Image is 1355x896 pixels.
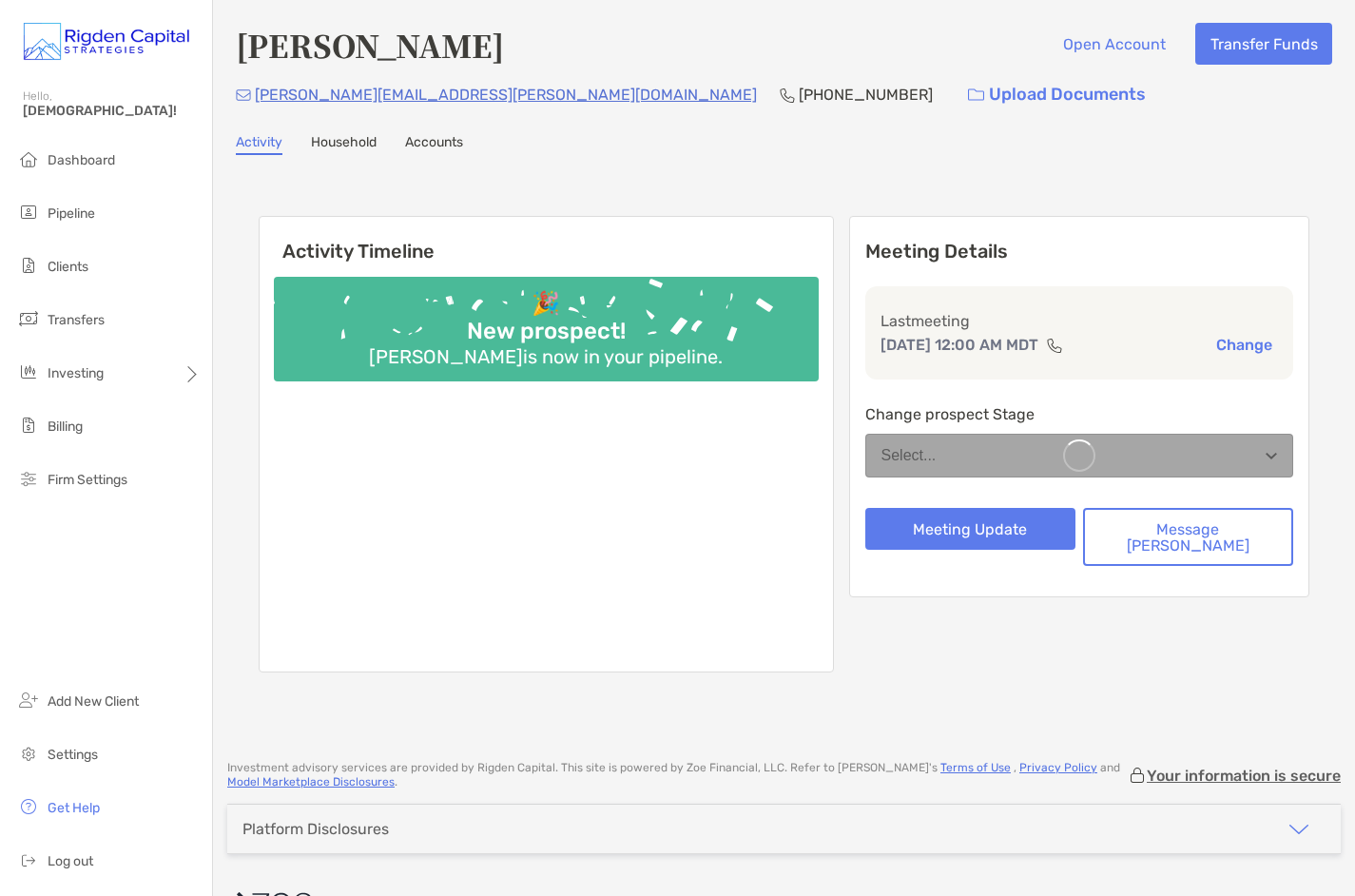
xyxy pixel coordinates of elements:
span: Billing [48,419,83,435]
div: [PERSON_NAME] is now in your pipeline. [361,345,730,368]
p: [DATE] 12:00 AM MDT [881,333,1038,357]
a: Terms of Use [940,761,1011,774]
img: firm-settings icon [17,467,40,490]
p: Change prospect Stage [865,402,1294,426]
span: Pipeline [48,205,95,222]
span: Transfers [48,312,105,328]
img: pipeline icon [17,201,40,224]
span: Get Help [48,800,100,816]
p: Meeting Details [865,240,1294,263]
p: Your information is secure [1147,767,1341,785]
img: investing icon [17,360,40,383]
a: Model Marketplace Disclosures [227,775,395,789]
h4: [PERSON_NAME] [236,23,504,67]
a: Accounts [405,134,463,155]
img: billing icon [17,414,40,437]
a: Upload Documents [956,74,1158,115]
img: Zoe Logo [23,8,189,76]
img: add_new_client icon [17,689,40,711]
button: Open Account [1048,23,1180,65]
h6: Activity Timeline [260,217,833,263]
span: Investing [48,365,104,381]
img: settings icon [17,742,40,765]
img: logout icon [17,848,40,871]
p: [PHONE_NUMBER] [799,83,933,107]
button: Message [PERSON_NAME] [1083,508,1293,566]
p: Last meeting [881,309,1279,333]
p: [PERSON_NAME][EMAIL_ADDRESS][PERSON_NAME][DOMAIN_NAME] [255,83,757,107]
img: communication type [1046,338,1063,353]
div: New prospect! [459,318,633,345]
img: button icon [968,88,984,102]
img: transfers icon [17,307,40,330]
button: Transfer Funds [1195,23,1332,65]
span: Add New Client [48,693,139,710]
span: Firm Settings [48,472,127,488]
span: Settings [48,747,98,763]
span: Dashboard [48,152,115,168]
button: Meeting Update [865,508,1075,550]
a: Household [311,134,377,155]
button: Change [1210,335,1278,355]
img: Email Icon [236,89,251,101]
img: dashboard icon [17,147,40,170]
p: Investment advisory services are provided by Rigden Capital . This site is powered by Zoe Financi... [227,761,1128,789]
div: 🎉 [524,290,568,318]
img: Phone Icon [780,88,795,103]
img: clients icon [17,254,40,277]
span: Log out [48,853,93,869]
div: Platform Disclosures [242,820,389,838]
a: Activity [236,134,282,155]
img: icon arrow [1287,818,1310,841]
img: get-help icon [17,795,40,818]
span: Clients [48,259,88,275]
span: [DEMOGRAPHIC_DATA]! [23,103,201,119]
a: Privacy Policy [1019,761,1097,774]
